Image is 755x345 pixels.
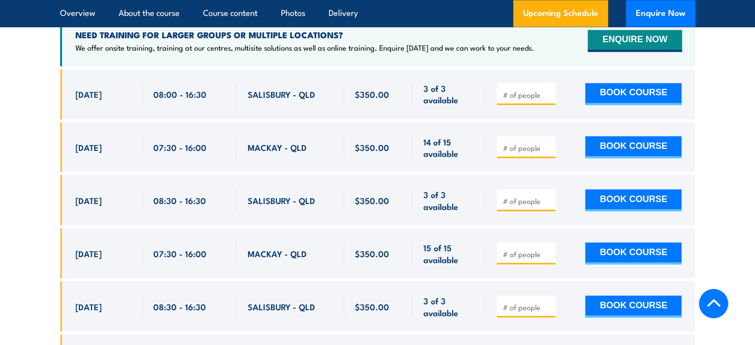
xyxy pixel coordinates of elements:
span: MACKAY - QLD [248,141,307,152]
span: [DATE] [75,194,102,206]
input: # of people [502,90,552,100]
span: 08:00 - 16:30 [153,88,206,100]
span: $350.00 [355,300,389,312]
span: $350.00 [355,88,389,100]
input: # of people [502,249,552,259]
span: SALISBURY - QLD [248,88,315,100]
input: # of people [502,302,552,312]
span: 07:30 - 16:00 [153,141,206,152]
button: BOOK COURSE [585,242,682,264]
span: 3 of 3 available [423,82,475,106]
span: [DATE] [75,300,102,312]
h4: NEED TRAINING FOR LARGER GROUPS OR MULTIPLE LOCATIONS? [75,29,534,40]
span: MACKAY - QLD [248,247,307,259]
span: $350.00 [355,247,389,259]
button: BOOK COURSE [585,136,682,158]
input: # of people [502,196,552,206]
span: 07:30 - 16:00 [153,247,206,259]
input: # of people [502,142,552,152]
span: 15 of 15 available [423,241,475,265]
button: BOOK COURSE [585,83,682,105]
span: SALISBURY - QLD [248,194,315,206]
span: 08:30 - 16:30 [153,300,206,312]
span: $350.00 [355,194,389,206]
span: 08:30 - 16:30 [153,194,206,206]
span: [DATE] [75,141,102,152]
span: [DATE] [75,88,102,100]
span: 3 of 3 available [423,188,475,211]
button: BOOK COURSE [585,189,682,211]
p: We offer onsite training, training at our centres, multisite solutions as well as online training... [75,43,534,53]
button: ENQUIRE NOW [588,30,682,52]
span: [DATE] [75,247,102,259]
span: $350.00 [355,141,389,152]
span: 3 of 3 available [423,294,475,318]
span: 14 of 15 available [423,136,475,159]
span: SALISBURY - QLD [248,300,315,312]
button: BOOK COURSE [585,295,682,317]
